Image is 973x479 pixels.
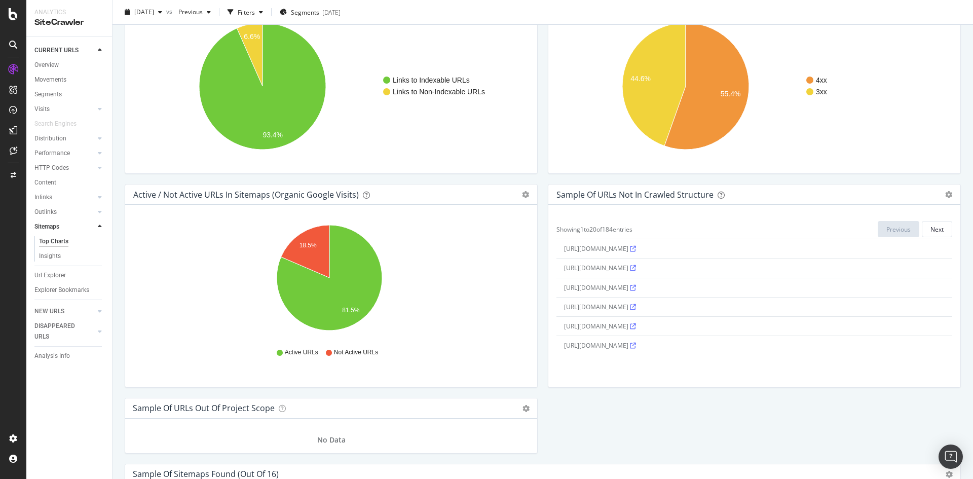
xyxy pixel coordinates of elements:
[34,45,79,56] div: CURRENT URLS
[276,4,345,20] button: Segments[DATE]
[133,190,359,200] div: Active / Not Active URLs in Sitemaps (Organic Google Visits)
[285,348,318,357] span: Active URLs
[174,8,203,16] span: Previous
[34,17,104,28] div: SiteCrawler
[630,75,651,83] text: 44.6%
[34,8,104,17] div: Analytics
[174,4,215,20] button: Previous
[630,244,636,253] a: Visit URL on website
[556,190,714,200] div: Sample of URLs Not in Crawled Structure
[34,285,89,296] div: Explorer Bookmarks
[630,264,636,272] a: Visit URL on website
[34,75,105,85] a: Movements
[393,88,485,96] text: Links to Non-Indexable URLs
[630,303,636,311] a: Visit URL on website
[34,133,95,144] a: Distribution
[34,60,59,70] div: Overview
[564,264,636,272] span: [URL][DOMAIN_NAME]
[630,322,636,330] a: Visit URL on website
[34,148,70,159] div: Performance
[322,8,341,16] div: [DATE]
[930,225,944,234] div: Next
[34,163,95,173] a: HTTP Codes
[317,435,346,445] span: No Data
[34,104,50,115] div: Visits
[223,4,267,20] button: Filters
[34,89,105,100] a: Segments
[556,225,632,234] span: Showing 1 to 20 of 184 entries
[886,225,911,234] div: Previous
[630,283,636,292] a: Visit URL on website
[922,221,952,237] button: Next
[34,321,95,342] a: DISAPPEARED URLS
[816,76,827,84] text: 4xx
[564,322,636,330] span: [URL][DOMAIN_NAME]
[34,207,95,217] a: Outlinks
[133,401,275,415] h4: Sample of URLs out of Project Scope
[816,88,827,96] text: 3xx
[34,207,57,217] div: Outlinks
[34,104,95,115] a: Visits
[34,351,70,361] div: Analysis Info
[34,351,105,361] a: Analysis Info
[556,7,949,165] svg: A chart.
[34,119,77,129] div: Search Engines
[166,7,174,15] span: vs
[133,221,526,339] svg: A chart.
[564,283,636,292] span: [URL][DOMAIN_NAME]
[34,270,105,281] a: Url Explorer
[34,45,95,56] a: CURRENT URLS
[263,131,283,139] text: 93.4%
[34,148,95,159] a: Performance
[121,4,166,20] button: [DATE]
[39,236,105,247] a: Top Charts
[238,8,255,16] div: Filters
[34,163,69,173] div: HTTP Codes
[721,90,741,98] text: 55.4%
[134,8,154,16] span: 2025 Oct. 7th
[133,7,526,165] svg: A chart.
[34,222,59,232] div: Sitemaps
[34,177,56,188] div: Content
[34,192,52,203] div: Inlinks
[34,270,66,281] div: Url Explorer
[34,177,105,188] a: Content
[564,341,636,350] span: [URL][DOMAIN_NAME]
[34,222,95,232] a: Sitemaps
[342,307,359,314] text: 81.5%
[34,306,64,317] div: NEW URLS
[946,471,953,478] i: Options
[522,191,529,198] div: gear
[878,221,919,237] button: Previous
[39,251,105,262] a: Insights
[334,348,378,357] span: Not Active URLs
[34,306,95,317] a: NEW URLS
[34,89,62,100] div: Segments
[34,75,66,85] div: Movements
[393,76,470,84] text: Links to Indexable URLs
[564,244,636,253] span: [URL][DOMAIN_NAME]
[39,236,68,247] div: Top Charts
[34,285,105,296] a: Explorer Bookmarks
[34,60,105,70] a: Overview
[291,8,319,16] span: Segments
[945,191,952,198] div: gear
[630,341,636,350] a: Visit URL on website
[939,445,963,469] div: Open Intercom Messenger
[300,242,317,249] text: 18.5%
[564,303,636,311] span: [URL][DOMAIN_NAME]
[34,119,87,129] a: Search Engines
[34,133,66,144] div: Distribution
[34,192,95,203] a: Inlinks
[522,405,530,412] i: Options
[34,321,86,342] div: DISAPPEARED URLS
[244,32,260,41] text: 6.6%
[39,251,61,262] div: Insights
